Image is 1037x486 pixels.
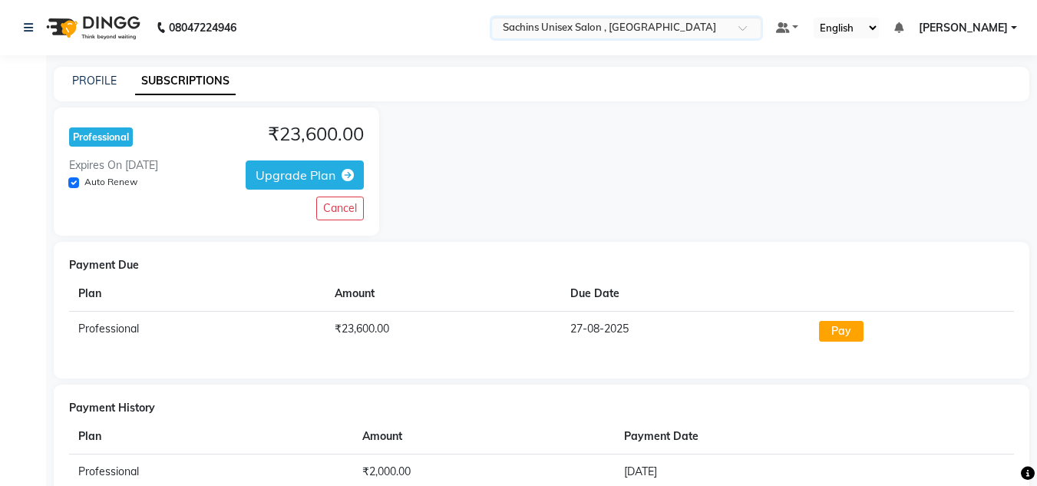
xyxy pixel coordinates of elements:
[268,123,364,145] h4: ₹23,600.00
[72,74,117,88] a: PROFILE
[256,167,335,183] span: Upgrade Plan
[69,400,1014,416] div: Payment History
[246,160,364,190] button: Upgrade Plan
[169,6,236,49] b: 08047224946
[819,321,864,342] button: Pay
[69,157,158,174] div: Expires On [DATE]
[561,276,810,312] th: Due Date
[561,311,810,351] td: 27-08-2025
[135,68,236,95] a: SUBSCRIPTIONS
[919,20,1008,36] span: [PERSON_NAME]
[69,127,133,147] div: Professional
[615,419,948,455] th: Payment Date
[353,419,615,455] th: Amount
[39,6,144,49] img: logo
[325,276,562,312] th: Amount
[69,276,325,312] th: Plan
[325,311,562,351] td: ₹23,600.00
[316,197,364,220] button: Cancel
[69,257,1014,273] div: Payment Due
[84,175,137,189] label: Auto Renew
[69,419,353,455] th: Plan
[69,311,325,351] td: Professional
